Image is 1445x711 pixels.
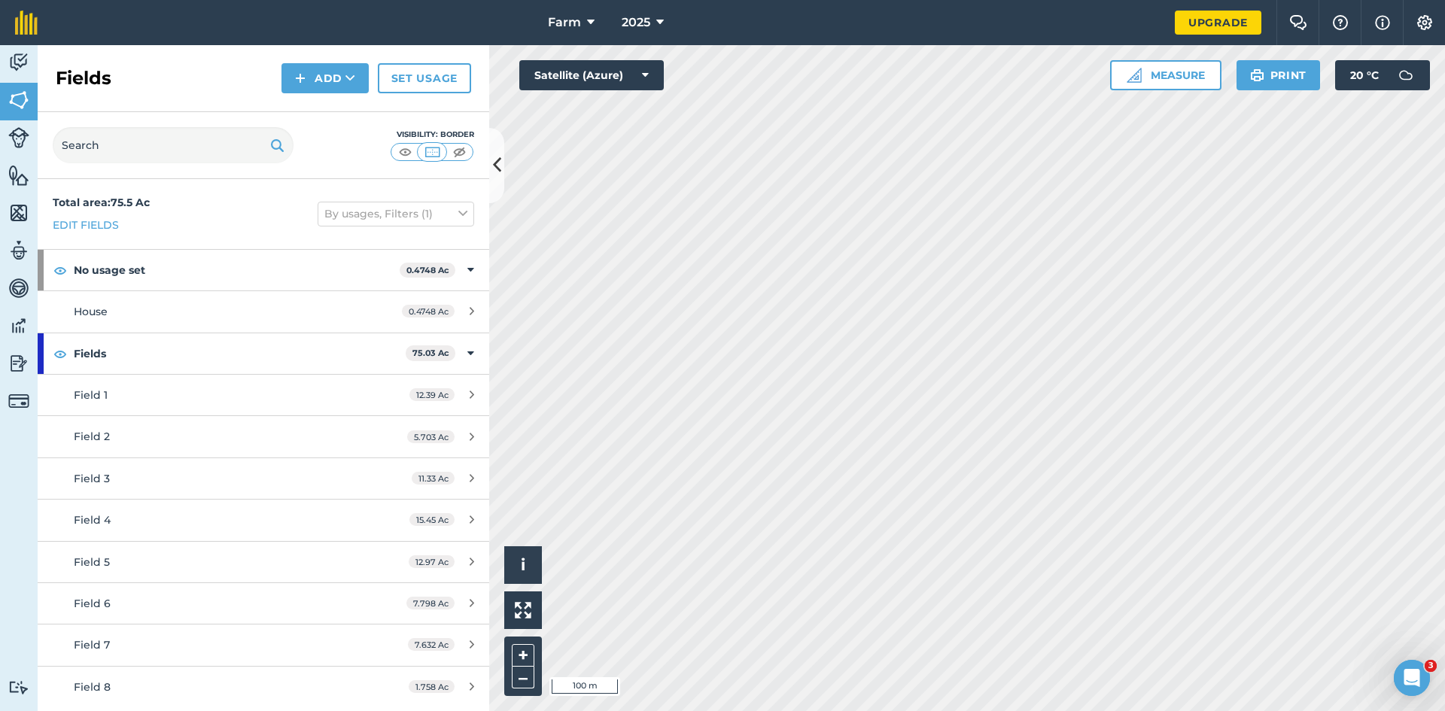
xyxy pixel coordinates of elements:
span: Field 7 [74,638,110,652]
a: Upgrade [1175,11,1261,35]
a: Field 415.45 Ac [38,500,489,540]
img: svg+xml;base64,PHN2ZyB4bWxucz0iaHR0cDovL3d3dy53My5vcmcvMjAwMC9zdmciIHdpZHRoPSIxNyIgaGVpZ2h0PSIxNy... [1375,14,1390,32]
span: 1.758 Ac [409,680,455,693]
h2: Fields [56,66,111,90]
span: Field 2 [74,430,110,443]
span: 2025 [622,14,650,32]
img: svg+xml;base64,PD94bWwgdmVyc2lvbj0iMS4wIiBlbmNvZGluZz0idXRmLTgiPz4KPCEtLSBHZW5lcmF0b3I6IEFkb2JlIE... [8,680,29,694]
img: svg+xml;base64,PHN2ZyB4bWxucz0iaHR0cDovL3d3dy53My5vcmcvMjAwMC9zdmciIHdpZHRoPSIxOSIgaGVpZ2h0PSIyNC... [1250,66,1264,84]
img: fieldmargin Logo [15,11,38,35]
img: svg+xml;base64,PHN2ZyB4bWxucz0iaHR0cDovL3d3dy53My5vcmcvMjAwMC9zdmciIHdpZHRoPSI1MCIgaGVpZ2h0PSI0MC... [450,144,469,160]
a: Edit fields [53,217,119,233]
span: 7.632 Ac [408,638,455,651]
img: A cog icon [1416,15,1434,30]
a: Field 77.632 Ac [38,624,489,665]
button: + [512,644,534,667]
span: Field 3 [74,472,110,485]
a: Field 112.39 Ac [38,375,489,415]
img: svg+xml;base64,PD94bWwgdmVyc2lvbj0iMS4wIiBlbmNvZGluZz0idXRmLTgiPz4KPCEtLSBHZW5lcmF0b3I6IEFkb2JlIE... [8,239,29,262]
img: A question mark icon [1331,15,1349,30]
button: i [504,546,542,584]
span: 15.45 Ac [409,513,455,526]
strong: No usage set [74,250,400,290]
div: Visibility: Border [390,129,474,141]
button: Print [1237,60,1321,90]
span: Field 6 [74,597,111,610]
span: 3 [1425,660,1437,672]
img: Four arrows, one pointing top left, one top right, one bottom right and the last bottom left [515,602,531,618]
img: svg+xml;base64,PHN2ZyB4bWxucz0iaHR0cDovL3d3dy53My5vcmcvMjAwMC9zdmciIHdpZHRoPSIxOSIgaGVpZ2h0PSIyNC... [270,136,284,154]
img: svg+xml;base64,PHN2ZyB4bWxucz0iaHR0cDovL3d3dy53My5vcmcvMjAwMC9zdmciIHdpZHRoPSI1NiIgaGVpZ2h0PSI2MC... [8,202,29,224]
strong: Total area : 75.5 Ac [53,196,150,209]
iframe: Intercom live chat [1394,660,1430,696]
img: svg+xml;base64,PHN2ZyB4bWxucz0iaHR0cDovL3d3dy53My5vcmcvMjAwMC9zdmciIHdpZHRoPSI1MCIgaGVpZ2h0PSI0MC... [423,144,442,160]
img: svg+xml;base64,PD94bWwgdmVyc2lvbj0iMS4wIiBlbmNvZGluZz0idXRmLTgiPz4KPCEtLSBHZW5lcmF0b3I6IEFkb2JlIE... [8,314,29,337]
img: svg+xml;base64,PD94bWwgdmVyc2lvbj0iMS4wIiBlbmNvZGluZz0idXRmLTgiPz4KPCEtLSBHZW5lcmF0b3I6IEFkb2JlIE... [8,390,29,412]
img: svg+xml;base64,PD94bWwgdmVyc2lvbj0iMS4wIiBlbmNvZGluZz0idXRmLTgiPz4KPCEtLSBHZW5lcmF0b3I6IEFkb2JlIE... [8,127,29,148]
strong: 0.4748 Ac [406,265,449,275]
a: Field 311.33 Ac [38,458,489,499]
button: Measure [1110,60,1221,90]
button: Satellite (Azure) [519,60,664,90]
span: Field 8 [74,680,111,694]
a: House0.4748 Ac [38,291,489,332]
span: 12.39 Ac [409,388,455,401]
img: svg+xml;base64,PHN2ZyB4bWxucz0iaHR0cDovL3d3dy53My5vcmcvMjAwMC9zdmciIHdpZHRoPSIxOCIgaGVpZ2h0PSIyNC... [53,261,67,279]
button: Add [281,63,369,93]
img: svg+xml;base64,PD94bWwgdmVyc2lvbj0iMS4wIiBlbmNvZGluZz0idXRmLTgiPz4KPCEtLSBHZW5lcmF0b3I6IEFkb2JlIE... [8,277,29,299]
span: 7.798 Ac [406,597,455,609]
span: 11.33 Ac [412,472,455,485]
a: Set usage [378,63,471,93]
img: svg+xml;base64,PHN2ZyB4bWxucz0iaHR0cDovL3d3dy53My5vcmcvMjAwMC9zdmciIHdpZHRoPSI1NiIgaGVpZ2h0PSI2MC... [8,164,29,187]
img: svg+xml;base64,PHN2ZyB4bWxucz0iaHR0cDovL3d3dy53My5vcmcvMjAwMC9zdmciIHdpZHRoPSI1NiIgaGVpZ2h0PSI2MC... [8,89,29,111]
a: Field 81.758 Ac [38,667,489,707]
span: House [74,305,108,318]
button: – [512,667,534,688]
span: 12.97 Ac [409,555,455,568]
span: 0.4748 Ac [402,305,455,318]
span: 20 ° C [1350,60,1379,90]
span: i [521,555,525,574]
div: Fields75.03 Ac [38,333,489,374]
div: No usage set0.4748 Ac [38,250,489,290]
strong: 75.03 Ac [412,348,449,358]
img: Ruler icon [1127,68,1142,83]
img: svg+xml;base64,PD94bWwgdmVyc2lvbj0iMS4wIiBlbmNvZGluZz0idXRmLTgiPz4KPCEtLSBHZW5lcmF0b3I6IEFkb2JlIE... [1391,60,1421,90]
button: By usages, Filters (1) [318,202,474,226]
a: Field 512.97 Ac [38,542,489,582]
input: Search [53,127,294,163]
span: Field 5 [74,555,110,569]
strong: Fields [74,333,406,374]
button: 20 °C [1335,60,1430,90]
span: Farm [548,14,581,32]
span: Field 4 [74,513,111,527]
img: svg+xml;base64,PD94bWwgdmVyc2lvbj0iMS4wIiBlbmNvZGluZz0idXRmLTgiPz4KPCEtLSBHZW5lcmF0b3I6IEFkb2JlIE... [8,51,29,74]
a: Field 67.798 Ac [38,583,489,624]
img: svg+xml;base64,PHN2ZyB4bWxucz0iaHR0cDovL3d3dy53My5vcmcvMjAwMC9zdmciIHdpZHRoPSI1MCIgaGVpZ2h0PSI0MC... [396,144,415,160]
img: svg+xml;base64,PD94bWwgdmVyc2lvbj0iMS4wIiBlbmNvZGluZz0idXRmLTgiPz4KPCEtLSBHZW5lcmF0b3I6IEFkb2JlIE... [8,352,29,375]
a: Field 25.703 Ac [38,416,489,457]
img: Two speech bubbles overlapping with the left bubble in the forefront [1289,15,1307,30]
img: svg+xml;base64,PHN2ZyB4bWxucz0iaHR0cDovL3d3dy53My5vcmcvMjAwMC9zdmciIHdpZHRoPSIxOCIgaGVpZ2h0PSIyNC... [53,345,67,363]
img: svg+xml;base64,PHN2ZyB4bWxucz0iaHR0cDovL3d3dy53My5vcmcvMjAwMC9zdmciIHdpZHRoPSIxNCIgaGVpZ2h0PSIyNC... [295,69,306,87]
span: 5.703 Ac [407,430,455,443]
span: Field 1 [74,388,108,402]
